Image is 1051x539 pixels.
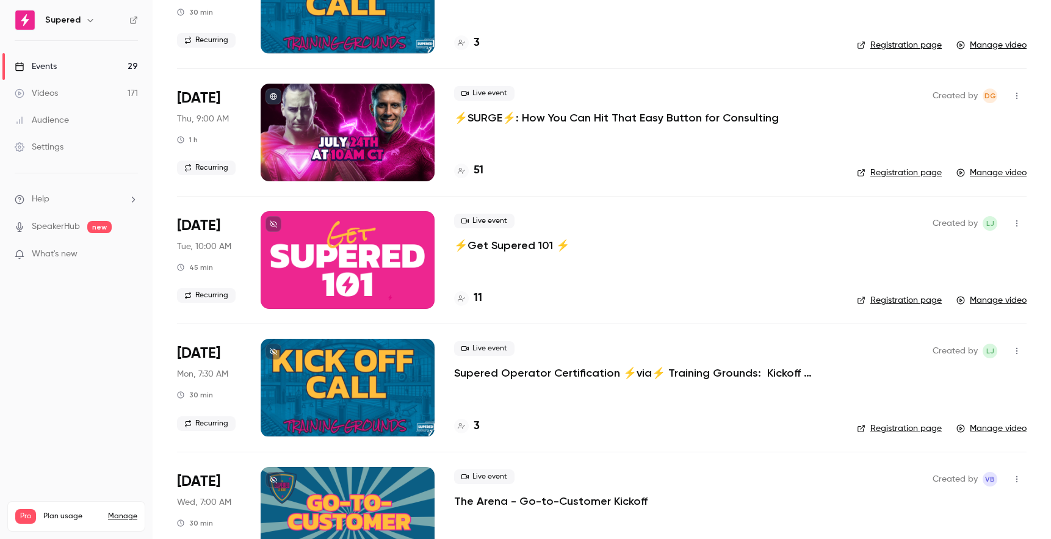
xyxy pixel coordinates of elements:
span: Created by [933,89,978,103]
span: Wed, 7:00 AM [177,496,231,508]
span: Recurring [177,416,236,431]
div: 30 min [177,7,213,17]
span: Created by [933,472,978,487]
img: Supered [15,10,35,30]
a: 51 [454,162,483,179]
div: Settings [15,141,63,153]
div: Audience [15,114,69,126]
span: Mon, 7:30 AM [177,368,228,380]
span: [DATE] [177,344,220,363]
span: Live event [454,86,515,101]
a: Manage video [956,39,1027,51]
div: 30 min [177,390,213,400]
a: Registration page [857,294,942,306]
li: help-dropdown-opener [15,193,138,206]
a: Registration page [857,39,942,51]
a: Manage video [956,422,1027,435]
span: Live event [454,341,515,356]
span: Help [32,193,49,206]
span: Recurring [177,33,236,48]
div: Videos [15,87,58,99]
span: [DATE] [177,216,220,236]
span: LJ [986,344,994,358]
span: [DATE] [177,89,220,108]
span: D'Ana Guiloff [983,89,997,103]
span: Created by [933,344,978,358]
div: 1 h [177,135,198,145]
a: Manage [108,512,137,521]
a: Manage video [956,167,1027,179]
a: Registration page [857,167,942,179]
div: 30 min [177,518,213,528]
h4: 3 [474,418,480,435]
span: [DATE] [177,472,220,491]
a: Registration page [857,422,942,435]
span: Created by [933,216,978,231]
span: Vanessa Black [983,472,997,487]
span: Plan usage [43,512,101,521]
a: 3 [454,418,480,435]
a: SpeakerHub [32,220,80,233]
a: 11 [454,290,482,306]
span: What's new [32,248,78,261]
span: Recurring [177,161,236,175]
span: Thu, 9:00 AM [177,113,229,125]
span: Recurring [177,288,236,303]
span: LJ [986,216,994,231]
a: The Arena - Go-to-Customer Kickoff [454,494,648,508]
iframe: Noticeable Trigger [123,249,138,260]
a: ⚡️SURGE⚡️: How You Can Hit That Easy Button for Consulting [454,110,779,125]
div: 45 min [177,262,213,272]
span: DG [984,89,996,103]
span: Pro [15,509,36,524]
div: Jul 22 Tue, 12:00 PM (America/New York) [177,211,241,309]
h6: Supered [45,14,81,26]
div: Jul 24 Thu, 11:00 AM (America/New York) [177,84,241,181]
a: Supered Operator Certification ⚡️via⚡️ Training Grounds: Kickoff Call [454,366,820,380]
h4: 11 [474,290,482,306]
span: Lindsay John [983,344,997,358]
h4: 3 [474,35,480,51]
span: Live event [454,469,515,484]
div: Jul 21 Mon, 9:30 AM (America/New York) [177,339,241,436]
span: Lindsay John [983,216,997,231]
span: Live event [454,214,515,228]
div: Events [15,60,57,73]
span: Tue, 10:00 AM [177,241,231,253]
a: Manage video [956,294,1027,306]
a: ⚡️Get Supered 101 ⚡️ [454,238,569,253]
span: VB [985,472,995,487]
h4: 51 [474,162,483,179]
a: 3 [454,35,480,51]
span: new [87,221,112,233]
